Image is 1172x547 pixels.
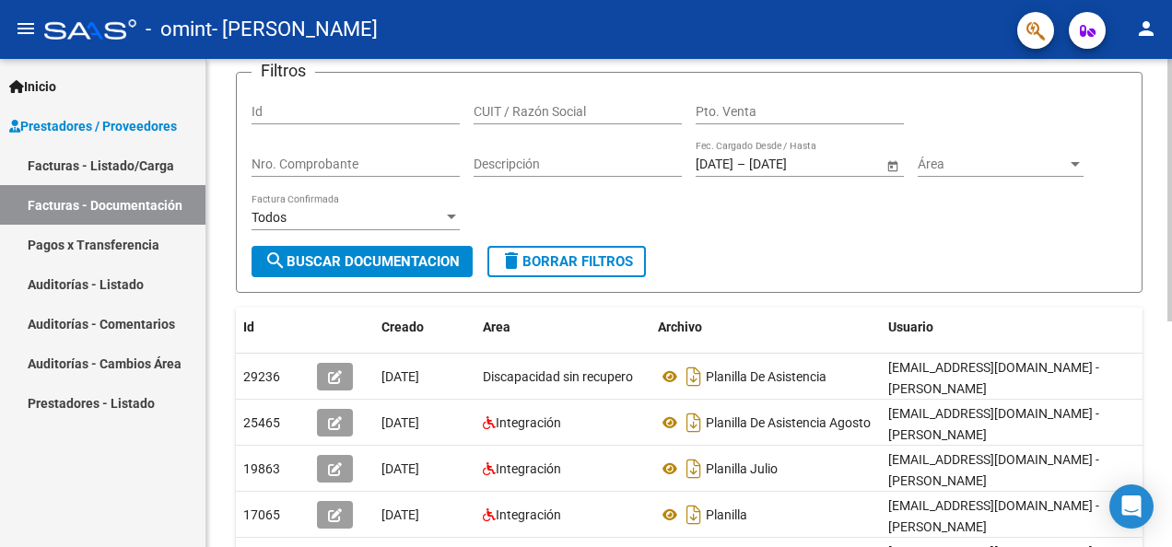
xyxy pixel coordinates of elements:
[500,253,633,270] span: Borrar Filtros
[243,320,254,334] span: Id
[9,76,56,97] span: Inicio
[682,362,706,391] i: Descargar documento
[1109,484,1154,529] div: Open Intercom Messenger
[483,369,633,384] span: Discapacidad sin recupero
[475,308,650,347] datatable-header-cell: Area
[381,369,419,384] span: [DATE]
[888,320,933,334] span: Usuario
[706,507,747,522] span: Planilla
[381,507,419,522] span: [DATE]
[706,369,826,384] span: Planilla De Asistencia
[15,17,37,40] mat-icon: menu
[650,308,881,347] datatable-header-cell: Archivo
[496,507,561,522] span: Integración
[243,461,280,476] span: 19863
[264,253,460,270] span: Buscar Documentacion
[496,415,561,430] span: Integración
[487,246,646,277] button: Borrar Filtros
[9,116,177,136] span: Prestadores / Proveedores
[888,452,1099,488] span: [EMAIL_ADDRESS][DOMAIN_NAME] - [PERSON_NAME]
[918,157,1067,172] span: Área
[682,408,706,437] i: Descargar documento
[500,250,522,272] mat-icon: delete
[706,415,871,430] span: Planilla De Asistencia Agosto
[749,157,839,172] input: Fecha fin
[483,320,510,334] span: Area
[706,461,778,476] span: Planilla Julio
[888,406,1099,442] span: [EMAIL_ADDRESS][DOMAIN_NAME] - [PERSON_NAME]
[696,157,733,172] input: Fecha inicio
[243,415,280,430] span: 25465
[243,507,280,522] span: 17065
[381,320,424,334] span: Creado
[381,461,419,476] span: [DATE]
[888,498,1099,534] span: [EMAIL_ADDRESS][DOMAIN_NAME] - [PERSON_NAME]
[264,250,287,272] mat-icon: search
[737,157,745,172] span: –
[496,461,561,476] span: Integración
[212,9,378,50] span: - [PERSON_NAME]
[888,360,1099,396] span: [EMAIL_ADDRESS][DOMAIN_NAME] - [PERSON_NAME]
[243,369,280,384] span: 29236
[252,210,287,225] span: Todos
[236,308,310,347] datatable-header-cell: Id
[881,308,1157,347] datatable-header-cell: Usuario
[252,246,473,277] button: Buscar Documentacion
[374,308,475,347] datatable-header-cell: Creado
[883,156,902,175] button: Open calendar
[682,500,706,530] i: Descargar documento
[381,415,419,430] span: [DATE]
[658,320,702,334] span: Archivo
[1135,17,1157,40] mat-icon: person
[252,58,315,84] h3: Filtros
[682,454,706,483] i: Descargar documento
[146,9,212,50] span: - omint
